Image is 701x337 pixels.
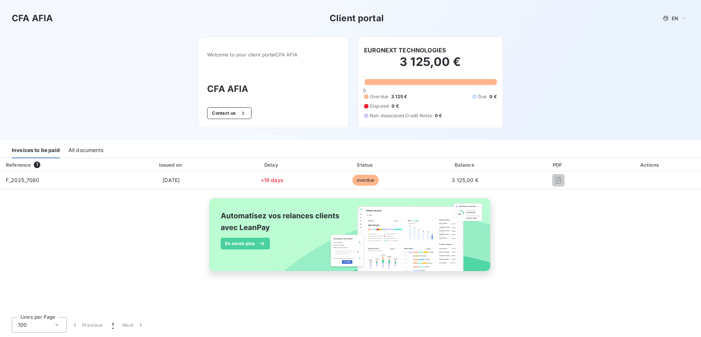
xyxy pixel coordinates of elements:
button: Contact us [207,107,252,119]
div: Balance [415,161,515,168]
span: 0 € [392,103,399,110]
span: [DATE] [162,177,180,183]
span: 0 € [489,93,496,100]
span: 1 [112,321,114,329]
span: overdue [352,175,379,186]
span: 3 125,00 € [452,177,478,183]
div: PDF [518,161,598,168]
h2: 3 125,00 € [364,55,497,77]
div: Reference [6,162,31,168]
button: 1 [107,317,118,333]
span: +19 days [261,177,283,183]
h3: CFA AFIA [207,82,340,96]
div: Issued on [118,161,225,168]
div: Status [319,161,412,168]
div: Actions [601,161,700,168]
h6: EURONEXT TECHNOLOGIES [364,46,446,55]
div: All documents [69,143,103,158]
span: 3 125 € [391,93,407,100]
span: 1 [34,162,40,168]
img: banner [202,194,499,284]
div: Invoices to be paid [12,143,60,158]
h3: CFA AFIA [12,12,53,25]
span: Disputed [370,103,389,110]
div: Delay [228,161,316,168]
span: EN [672,15,678,21]
button: Next [118,317,149,333]
span: Due [478,93,487,100]
button: Previous [67,317,107,333]
span: Non-Associated Credit Notes [370,112,432,119]
span: 0 [363,88,366,93]
span: Overdue [370,93,388,100]
span: 100 [18,321,27,329]
span: F_2025_7080 [6,177,40,183]
span: 0 € [435,112,442,119]
h3: Client portal [330,12,384,25]
span: Welcome to your client portal CFA AFIA [207,52,340,58]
